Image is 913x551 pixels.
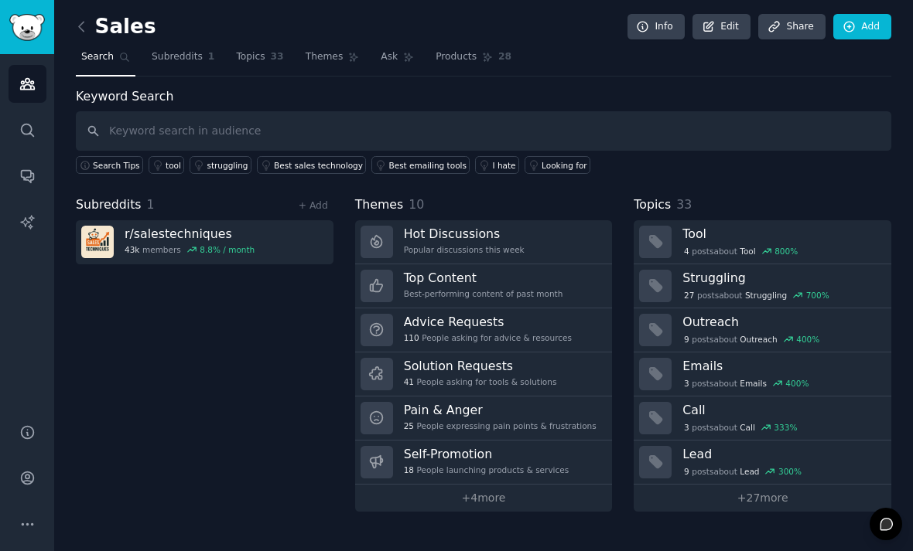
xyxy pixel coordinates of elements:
span: Search Tips [93,160,140,171]
a: Struggling27postsaboutStruggling700% [634,264,891,308]
a: r/salestechniques43kmembers8.8% / month [76,220,333,264]
div: Looking for [542,160,587,171]
span: 25 [404,420,414,431]
span: Subreddits [76,196,142,215]
a: Ask [375,45,419,77]
span: Struggling [745,290,787,301]
span: 41 [404,376,414,387]
span: Themes [355,196,404,215]
span: 9 [684,466,689,477]
span: 110 [404,332,419,343]
span: Tool [740,246,755,257]
a: Advice Requests110People asking for advice & resources [355,308,613,352]
span: 3 [684,378,689,389]
a: Best sales technology [257,156,366,174]
div: post s about [682,420,798,434]
div: 800 % [775,246,798,257]
div: members [125,244,255,255]
span: Topics [236,50,265,64]
span: Call [740,422,755,433]
div: Best emailing tools [388,160,466,171]
div: 333 % [774,422,797,433]
div: Best-performing content of past month [404,288,563,299]
span: 3 [684,422,689,433]
div: Best sales technology [274,160,363,171]
span: Ask [381,50,398,64]
div: 700 % [806,290,829,301]
div: I hate [492,160,515,171]
img: salestechniques [81,226,114,258]
span: Emails [740,378,767,389]
a: Add [833,14,891,40]
input: Keyword search in audience [76,111,891,151]
span: Subreddits [152,50,203,64]
h3: r/ salestechniques [125,226,255,242]
span: 43k [125,244,139,255]
span: Lead [740,466,759,477]
a: I hate [475,156,519,174]
h3: Tool [682,226,881,242]
a: +4more [355,485,613,512]
div: 300 % [778,466,802,477]
a: tool [149,156,184,174]
div: struggling [207,160,248,171]
a: +27more [634,485,891,512]
a: Top ContentBest-performing content of past month [355,264,613,308]
span: 27 [684,290,694,301]
div: post s about [682,332,821,346]
div: People asking for tools & solutions [404,376,557,387]
span: 33 [676,197,692,212]
div: 400 % [796,334,819,345]
a: Self-Promotion18People launching products & services [355,440,613,485]
span: 18 [404,464,414,475]
a: Search [76,45,135,77]
div: People launching products & services [404,464,569,475]
h3: Pain & Anger [404,402,597,418]
div: People expressing pain points & frustrations [404,420,597,431]
button: Search Tips [76,156,143,174]
a: Themes [300,45,365,77]
a: + Add [299,200,328,211]
span: 9 [684,334,689,345]
a: Edit [692,14,751,40]
span: Products [436,50,477,64]
h3: Solution Requests [404,358,557,374]
div: tool [166,160,181,171]
img: GummySearch logo [9,14,45,41]
div: 400 % [785,378,809,389]
a: Pain & Anger25People expressing pain points & frustrations [355,396,613,440]
span: Outreach [740,334,777,345]
h3: Top Content [404,270,563,286]
a: Hot DiscussionsPopular discussions this week [355,220,613,264]
a: Outreach9postsaboutOutreach400% [634,308,891,352]
a: Call3postsaboutCall333% [634,396,891,440]
h3: Advice Requests [404,314,572,330]
div: People asking for advice & resources [404,332,572,343]
a: struggling [190,156,251,174]
span: 4 [684,246,689,257]
a: Solution Requests41People asking for tools & solutions [355,352,613,396]
span: 1 [208,50,215,64]
span: 33 [271,50,284,64]
span: 28 [498,50,511,64]
div: post s about [682,464,802,478]
a: Products28 [430,45,517,77]
div: post s about [682,244,799,258]
h3: Struggling [682,270,881,286]
span: Search [81,50,114,64]
a: Looking for [525,156,590,174]
h3: Call [682,402,881,418]
div: 8.8 % / month [200,244,255,255]
h3: Lead [682,446,881,462]
span: Themes [306,50,344,64]
div: post s about [682,288,830,302]
h2: Sales [76,15,156,39]
label: Keyword Search [76,89,173,104]
div: Popular discussions this week [404,244,525,255]
h3: Hot Discussions [404,226,525,242]
a: Emails3postsaboutEmails400% [634,352,891,396]
a: Share [758,14,825,40]
a: Info [627,14,685,40]
a: Tool4postsaboutTool800% [634,220,891,264]
span: Topics [634,196,671,215]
